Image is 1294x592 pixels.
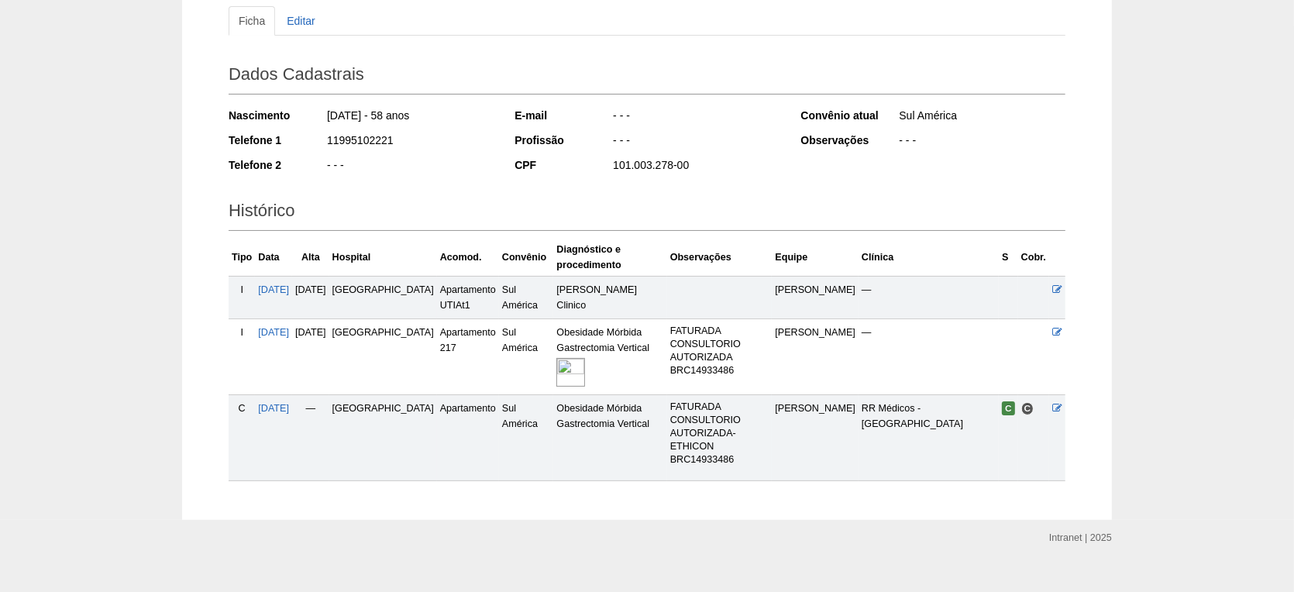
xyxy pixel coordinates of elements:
[229,108,325,123] div: Nascimento
[1018,239,1049,277] th: Cobr.
[859,394,999,480] td: RR Médicos - [GEOGRAPHIC_DATA]
[670,401,769,466] p: FATURADA CONSULTORIO AUTORIZADA- ETHICON BRC14933486
[611,157,779,177] div: 101.003.278-00
[515,108,611,123] div: E-mail
[329,318,437,394] td: [GEOGRAPHIC_DATA]
[258,284,289,295] a: [DATE]
[553,318,666,394] td: Obesidade Mórbida Gastrectomia Vertical
[329,394,437,480] td: [GEOGRAPHIC_DATA]
[859,318,999,394] td: —
[897,108,1065,127] div: Sul América
[1021,402,1034,415] span: Consultório
[611,133,779,152] div: - - -
[667,239,773,277] th: Observações
[232,282,252,298] div: I
[515,133,611,148] div: Profissão
[1002,401,1015,415] span: Confirmada
[255,239,292,277] th: Data
[772,318,859,394] td: [PERSON_NAME]
[515,157,611,173] div: CPF
[292,394,329,480] td: —
[325,108,494,127] div: [DATE] - 58 anos
[229,157,325,173] div: Telefone 2
[499,394,554,480] td: Sul América
[611,108,779,127] div: - - -
[859,276,999,318] td: —
[232,401,252,416] div: C
[670,325,769,377] p: FATURADA CONSULTORIO AUTORIZADA BRC14933486
[229,239,255,277] th: Tipo
[232,325,252,340] div: I
[229,6,275,36] a: Ficha
[295,284,326,295] span: [DATE]
[329,276,437,318] td: [GEOGRAPHIC_DATA]
[258,403,289,414] a: [DATE]
[325,133,494,152] div: 11995102221
[553,394,666,480] td: Obesidade Mórbida Gastrectomia Vertical
[859,239,999,277] th: Clínica
[897,133,1065,152] div: - - -
[229,195,1065,231] h2: Histórico
[229,59,1065,95] h2: Dados Cadastrais
[499,276,554,318] td: Sul América
[295,327,326,338] span: [DATE]
[325,157,494,177] div: - - -
[553,239,666,277] th: Diagnóstico e procedimento
[437,394,499,480] td: Apartamento
[292,239,329,277] th: Alta
[258,327,289,338] a: [DATE]
[329,239,437,277] th: Hospital
[229,133,325,148] div: Telefone 1
[800,133,897,148] div: Observações
[437,276,499,318] td: Apartamento UTIAt1
[437,318,499,394] td: Apartamento 217
[277,6,325,36] a: Editar
[499,239,554,277] th: Convênio
[499,318,554,394] td: Sul América
[437,239,499,277] th: Acomod.
[1049,530,1112,546] div: Intranet | 2025
[772,394,859,480] td: [PERSON_NAME]
[772,276,859,318] td: [PERSON_NAME]
[800,108,897,123] div: Convênio atual
[772,239,859,277] th: Equipe
[553,276,666,318] td: [PERSON_NAME] Clinico
[999,239,1018,277] th: S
